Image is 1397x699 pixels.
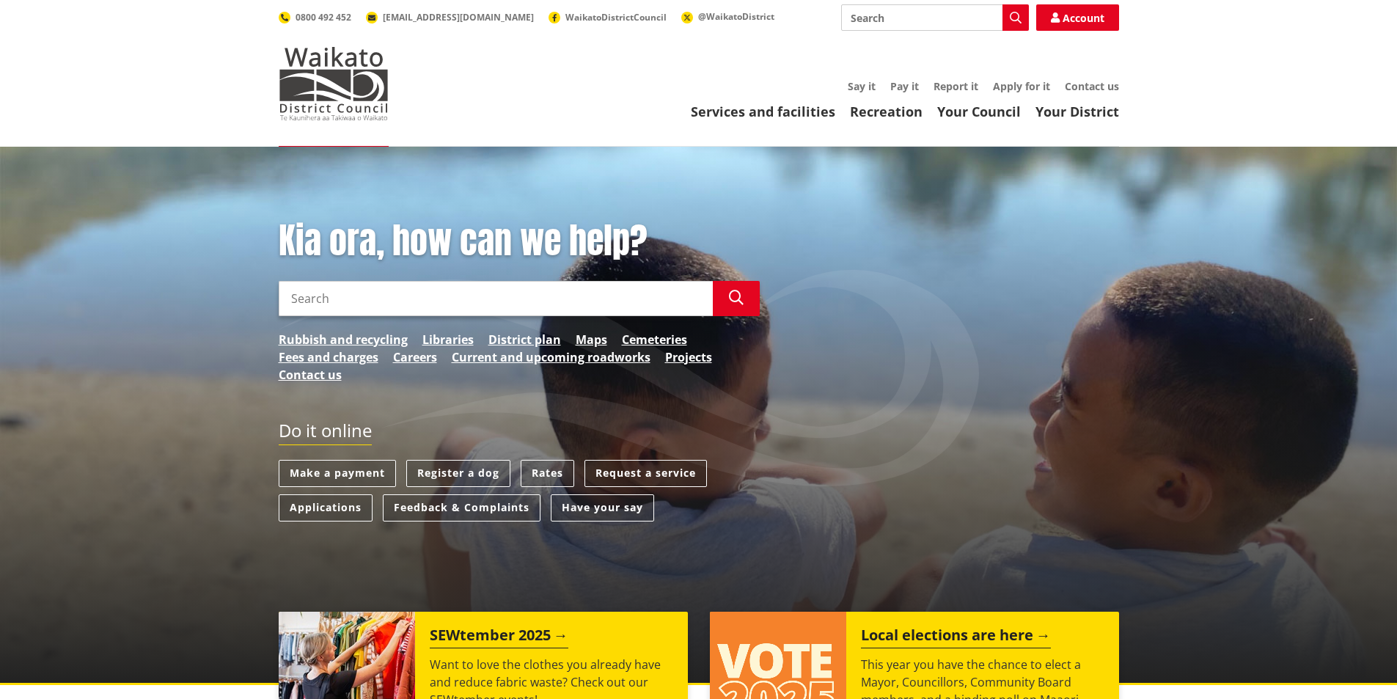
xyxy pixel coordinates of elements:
[848,79,876,93] a: Say it
[576,331,607,348] a: Maps
[549,11,667,23] a: WaikatoDistrictCouncil
[279,11,351,23] a: 0800 492 452
[861,626,1051,648] h2: Local elections are here
[1065,79,1119,93] a: Contact us
[422,331,474,348] a: Libraries
[296,11,351,23] span: 0800 492 452
[279,348,378,366] a: Fees and charges
[665,348,712,366] a: Projects
[279,420,372,446] h2: Do it online
[279,47,389,120] img: Waikato District Council - Te Kaunihera aa Takiwaa o Waikato
[279,494,373,521] a: Applications
[279,281,713,316] input: Search input
[430,626,568,648] h2: SEWtember 2025
[841,4,1029,31] input: Search input
[383,494,540,521] a: Feedback & Complaints
[279,366,342,384] a: Contact us
[488,331,561,348] a: District plan
[584,460,707,487] a: Request a service
[406,460,510,487] a: Register a dog
[934,79,978,93] a: Report it
[565,11,667,23] span: WaikatoDistrictCouncil
[850,103,923,120] a: Recreation
[366,11,534,23] a: [EMAIL_ADDRESS][DOMAIN_NAME]
[691,103,835,120] a: Services and facilities
[279,331,408,348] a: Rubbish and recycling
[890,79,919,93] a: Pay it
[521,460,574,487] a: Rates
[937,103,1021,120] a: Your Council
[1036,4,1119,31] a: Account
[279,220,760,263] h1: Kia ora, how can we help?
[383,11,534,23] span: [EMAIL_ADDRESS][DOMAIN_NAME]
[452,348,650,366] a: Current and upcoming roadworks
[551,494,654,521] a: Have your say
[393,348,437,366] a: Careers
[279,460,396,487] a: Make a payment
[993,79,1050,93] a: Apply for it
[622,331,687,348] a: Cemeteries
[698,10,774,23] span: @WaikatoDistrict
[1035,103,1119,120] a: Your District
[681,10,774,23] a: @WaikatoDistrict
